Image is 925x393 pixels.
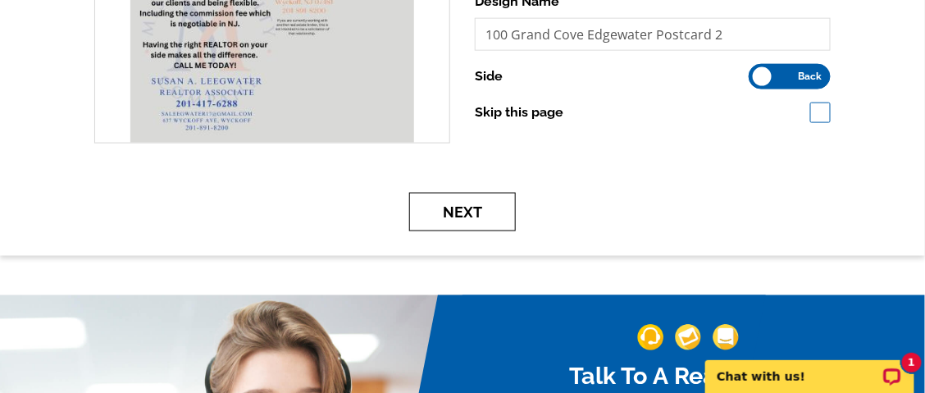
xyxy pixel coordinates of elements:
iframe: LiveChat chat widget [695,341,925,393]
h2: Talk To A Real Person [485,362,891,391]
input: File Name [475,18,831,51]
label: Side [475,66,503,86]
span: Back [798,72,822,80]
label: Skip this page [475,103,563,122]
button: Next [409,193,516,231]
img: support-img-2.png [675,324,701,350]
img: support-img-3_1.png [713,324,739,350]
img: support-img-1.png [637,324,663,350]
